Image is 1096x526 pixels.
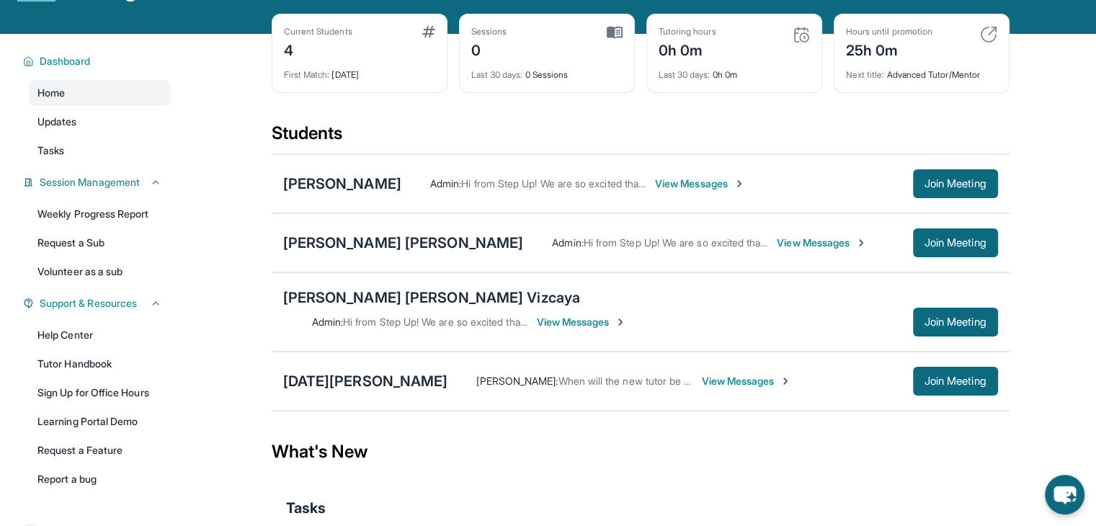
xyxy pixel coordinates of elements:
div: 4 [284,37,352,61]
div: Hours until promotion [846,26,932,37]
span: Tasks [286,498,326,518]
a: Weekly Progress Report [29,201,170,227]
span: Admin : [430,177,461,190]
span: When will the new tutor be assigned ? [558,375,733,387]
a: Home [29,80,170,106]
span: Home [37,86,65,100]
span: Session Management [40,175,140,190]
div: 0h 0m [659,61,810,81]
a: Request a Sub [29,230,170,256]
div: Sessions [471,26,507,37]
a: Help Center [29,322,170,348]
span: Join Meeting [925,318,986,326]
a: Sign Up for Office Hours [29,380,170,406]
div: [DATE][PERSON_NAME] [283,371,448,391]
div: Current Students [284,26,352,37]
img: Chevron-Right [780,375,791,387]
span: Updates [37,115,77,129]
span: Support & Resources [40,296,137,311]
span: Admin : [552,236,583,249]
img: card [980,26,997,43]
img: card [793,26,810,43]
a: Updates [29,109,170,135]
img: Chevron-Right [855,237,867,249]
span: View Messages [777,236,867,250]
button: Join Meeting [913,169,998,198]
div: What's New [272,420,1010,483]
span: Last 30 days : [659,69,710,80]
div: [PERSON_NAME] [283,174,401,194]
div: 0 Sessions [471,61,623,81]
button: chat-button [1045,475,1084,514]
span: Join Meeting [925,179,986,188]
div: [PERSON_NAME] [PERSON_NAME] Vizcaya [283,287,581,308]
img: Chevron-Right [615,316,626,328]
div: Tutoring hours [659,26,716,37]
button: Session Management [34,175,161,190]
span: Admin : [312,316,343,328]
div: [PERSON_NAME] [PERSON_NAME] [283,233,524,253]
div: 0 [471,37,507,61]
button: Join Meeting [913,228,998,257]
a: Tasks [29,138,170,164]
img: card [422,26,435,37]
div: Advanced Tutor/Mentor [846,61,997,81]
a: Request a Feature [29,437,170,463]
button: Dashboard [34,54,161,68]
button: Join Meeting [913,367,998,396]
span: Last 30 days : [471,69,523,80]
button: Join Meeting [913,308,998,336]
a: Learning Portal Demo [29,409,170,434]
div: 0h 0m [659,37,716,61]
a: Report a bug [29,466,170,492]
div: 25h 0m [846,37,932,61]
a: Volunteer as a sub [29,259,170,285]
a: Tutor Handbook [29,351,170,377]
span: First Match : [284,69,330,80]
span: View Messages [537,315,627,329]
span: Hi from Step Up! We are so excited that you are matched with one another. Please use this space t... [343,316,1080,328]
span: Dashboard [40,54,91,68]
span: Tasks [37,143,64,158]
span: View Messages [701,374,791,388]
img: card [607,26,623,39]
button: Support & Resources [34,296,161,311]
div: [DATE] [284,61,435,81]
span: Join Meeting [925,239,986,247]
span: [PERSON_NAME] : [476,375,558,387]
span: Next title : [846,69,885,80]
span: Join Meeting [925,377,986,385]
span: View Messages [655,177,745,191]
div: Students [272,122,1010,153]
img: Chevron-Right [734,178,745,190]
